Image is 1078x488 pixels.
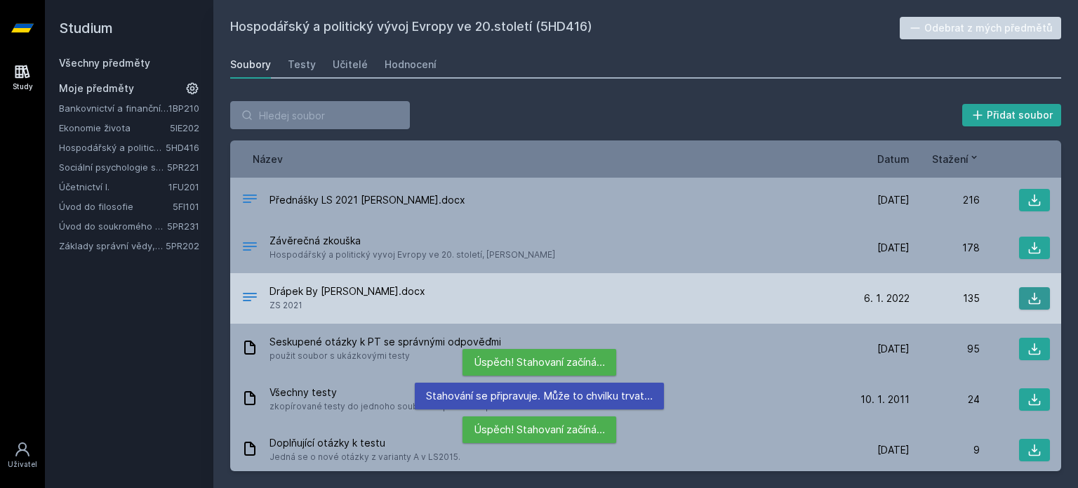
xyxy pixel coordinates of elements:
[269,335,501,349] span: Seskupené otázky k PT se správnými odpověďmi
[932,152,969,166] span: Stažení
[59,160,167,174] a: Sociální psychologie správy
[59,121,170,135] a: Ekonomie života
[167,220,199,232] a: 5PR231
[877,443,910,457] span: [DATE]
[59,57,150,69] a: Všechny předměty
[910,443,980,457] div: 9
[288,58,316,72] div: Testy
[173,201,199,212] a: 5FI101
[962,104,1062,126] button: Přidat soubor
[3,56,42,99] a: Study
[269,436,460,450] span: Doplňující otázky k testu
[166,240,199,251] a: 5PR202
[241,238,258,258] div: .DOCX
[900,17,1062,39] button: Odebrat z mých předmětů
[860,393,910,407] span: 10. 1. 2011
[385,58,437,72] div: Hodnocení
[269,400,515,414] span: zkopírované testy do jednoho souboru+správné odpovědi
[166,142,199,153] a: 5HD416
[241,289,258,309] div: DOCX
[864,291,910,305] span: 6. 1. 2022
[269,298,425,312] span: ZS 2021
[253,152,283,166] button: Název
[269,248,555,262] span: Hospodářský a politický vyvoj Evropy ve 20. století, [PERSON_NAME]
[167,161,199,173] a: 5PR221
[877,342,910,356] span: [DATE]
[269,450,460,464] span: Jedná se o nové otázky z varianty A v LS2015.
[333,51,368,79] a: Učitelé
[59,180,168,194] a: Účetnictví I.
[269,193,465,207] span: Přednášky LS 2021 [PERSON_NAME].docx
[385,51,437,79] a: Hodnocení
[288,51,316,79] a: Testy
[59,199,173,213] a: Úvod do filosofie
[59,239,166,253] a: Základy správní vědy,správního práva a organizace veř.správy
[269,234,555,248] span: Závěrečná zkouška
[59,219,167,233] a: Úvod do soukromého práva II
[241,190,258,211] div: DOCX
[269,385,515,400] span: Všechny testy
[269,349,501,363] span: použit soubor s ukázkovými testy
[910,291,980,305] div: 135
[910,342,980,356] div: 95
[877,152,910,166] button: Datum
[59,101,168,115] a: Bankovnictví a finanční instituce
[170,122,199,133] a: 5IE202
[415,383,664,409] div: Stahování se připravuje. Může to chvilku trvat…
[463,416,616,443] div: Úspěch! Stahovaní začíná…
[910,393,980,407] div: 24
[230,101,410,129] input: Hledej soubor
[877,193,910,207] span: [DATE]
[910,241,980,255] div: 178
[269,284,425,298] span: Drápek By [PERSON_NAME].docx
[8,459,37,470] div: Uživatel
[910,193,980,207] div: 216
[168,103,199,114] a: 1BP210
[168,181,199,192] a: 1FU201
[932,152,980,166] button: Stažení
[230,17,900,39] h2: Hospodářský a politický vývoj Evropy ve 20.století (5HD416)
[59,140,166,154] a: Hospodářský a politický vývoj Evropy ve 20.století
[877,241,910,255] span: [DATE]
[333,58,368,72] div: Učitelé
[463,349,616,376] div: Úspěch! Stahovaní začíná…
[3,434,42,477] a: Uživatel
[13,81,33,92] div: Study
[59,81,134,95] span: Moje předměty
[230,58,271,72] div: Soubory
[230,51,271,79] a: Soubory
